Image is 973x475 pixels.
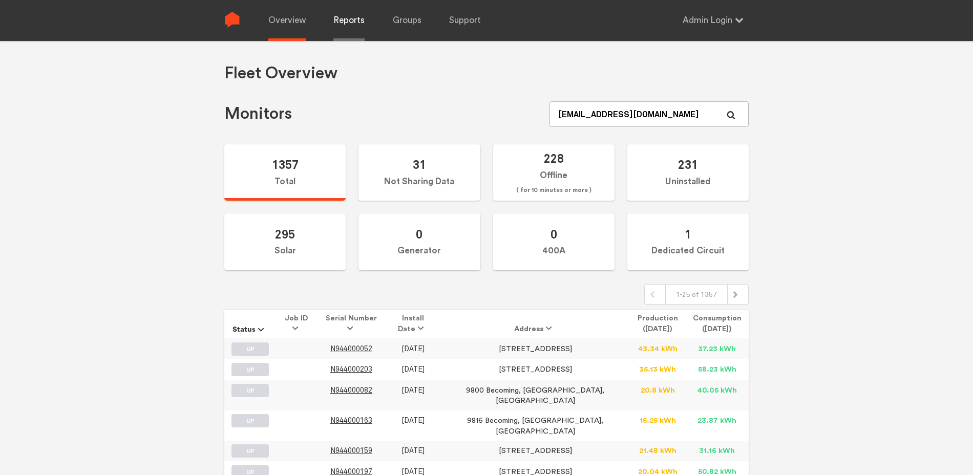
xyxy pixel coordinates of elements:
label: Generator [358,213,480,270]
td: 15.25 kWh [630,411,685,441]
td: [STREET_ADDRESS] [440,441,630,461]
a: N944000203 [330,365,372,373]
h1: Monitors [224,103,292,124]
th: Address [440,310,630,338]
td: 31.16 kWh [685,441,749,461]
label: UP [231,444,268,458]
a: N944000082 [330,386,372,394]
td: 43.34 kWh [630,338,685,359]
span: N944000203 [330,365,372,374]
th: Install Date [386,310,440,338]
span: [DATE] [401,446,425,455]
span: 1357 [272,157,299,172]
td: 20.8 kWh [630,380,685,410]
a: N944000159 [330,447,372,455]
a: N944000163 [330,417,372,424]
label: 400A [493,213,615,270]
span: N944000163 [330,416,372,425]
span: 31 [413,157,426,172]
span: 0 [551,227,557,242]
td: 23.87 kWh [685,411,749,441]
th: Job ID [276,310,316,338]
td: 37.23 kWh [685,338,749,359]
label: Dedicated Circuit [627,213,749,270]
label: Offline [493,144,615,201]
label: Not Sharing Data [358,144,480,201]
span: ( for 10 minutes or more ) [516,184,591,197]
span: 231 [678,157,698,172]
img: Sense Logo [224,12,240,28]
input: Serial Number, job ID, name, address [549,101,749,127]
a: N944000052 [330,345,372,353]
h1: Fleet Overview [224,63,337,84]
td: 40.05 kWh [685,380,749,410]
label: UP [231,342,268,356]
td: 9800 Becoming, [GEOGRAPHIC_DATA], [GEOGRAPHIC_DATA] [440,380,630,410]
th: Consumption ([DATE]) [685,310,749,338]
span: 1 [685,227,691,242]
label: UP [231,414,268,427]
td: 21.48 kWh [630,441,685,461]
span: [DATE] [401,344,425,353]
span: [DATE] [401,416,425,425]
th: Serial Number [317,310,386,338]
td: 9816 Becoming, [GEOGRAPHIC_DATA], [GEOGRAPHIC_DATA] [440,411,630,441]
th: Production ([DATE]) [630,310,685,338]
span: 228 [544,151,564,166]
div: 1-25 of 1357 [665,285,728,304]
td: [STREET_ADDRESS] [440,359,630,380]
span: 0 [416,227,422,242]
td: 35.13 kWh [630,359,685,380]
td: [STREET_ADDRESS] [440,338,630,359]
label: Uninstalled [627,144,749,201]
span: 295 [275,227,295,242]
span: [DATE] [401,365,425,374]
label: UP [231,363,268,376]
label: Solar [224,213,346,270]
span: N944000082 [330,386,372,395]
span: [DATE] [401,386,425,395]
label: Total [224,144,346,201]
td: 58.23 kWh [685,359,749,380]
th: Status [224,310,276,338]
label: UP [231,384,268,397]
